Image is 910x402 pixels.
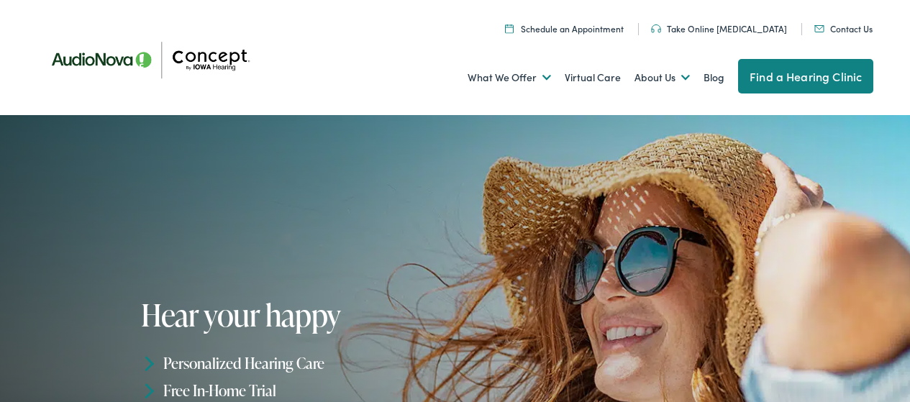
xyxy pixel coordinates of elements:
[814,25,824,32] img: utility icon
[738,59,873,93] a: Find a Hearing Clinic
[651,24,661,33] img: utility icon
[634,51,690,104] a: About Us
[141,298,460,332] h1: Hear your happy
[141,350,460,377] li: Personalized Hearing Care
[565,51,621,104] a: Virtual Care
[505,22,624,35] a: Schedule an Appointment
[704,51,724,104] a: Blog
[505,24,514,33] img: A calendar icon to schedule an appointment at Concept by Iowa Hearing.
[468,51,551,104] a: What We Offer
[651,22,787,35] a: Take Online [MEDICAL_DATA]
[814,22,873,35] a: Contact Us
